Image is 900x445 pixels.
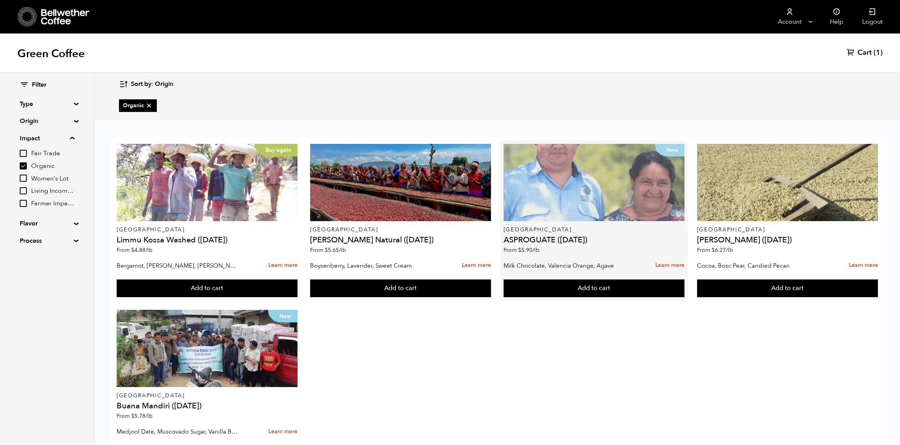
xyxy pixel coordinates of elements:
[31,199,74,208] span: Farmer Impact Fund
[268,423,298,440] a: Learn more
[325,246,346,254] bdi: 5.65
[20,99,74,109] summary: Type
[310,236,491,244] h4: [PERSON_NAME] Natural ([DATE])
[310,227,491,233] p: [GEOGRAPHIC_DATA]
[20,219,74,228] summary: Flavor
[339,246,346,254] span: /lb
[20,116,74,126] summary: Origin
[20,175,27,182] input: Women's Lot
[131,412,134,420] span: $
[119,75,173,93] button: Sort by: Origin
[117,260,240,272] p: Bergamot, [PERSON_NAME], [PERSON_NAME]
[697,227,878,233] p: [GEOGRAPHIC_DATA]
[504,227,684,233] p: [GEOGRAPHIC_DATA]
[31,162,74,171] span: Organic
[268,257,298,274] a: Learn more
[655,144,684,156] p: New
[20,200,27,207] input: Farmer Impact Fund
[131,246,134,254] span: $
[131,246,152,254] bdi: 4.88
[117,236,298,244] h4: Limmu Kossa Washed ([DATE])
[131,412,152,420] bdi: 5.78
[145,412,152,420] span: /lb
[462,257,491,274] a: Learn more
[131,80,173,89] span: Sort by: Origin
[504,279,684,298] button: Add to cart
[310,279,491,298] button: Add to cart
[518,246,521,254] span: $
[117,393,298,398] p: [GEOGRAPHIC_DATA]
[31,149,74,158] span: Fair Trade
[117,279,298,298] button: Add to cart
[20,150,27,157] input: Fair Trade
[697,279,878,298] button: Add to cart
[145,246,152,254] span: /lb
[310,246,346,254] span: From
[268,310,298,322] p: New
[20,236,74,246] summary: Process
[31,175,74,183] span: Women's Lot
[849,257,878,274] a: Learn more
[874,48,883,58] span: (1)
[117,402,298,410] h4: Buana Mandiri ([DATE])
[325,246,328,254] span: $
[504,246,539,254] span: From
[20,187,27,194] input: Living Income Pricing
[697,246,733,254] span: From
[847,48,883,58] a: Cart (1)
[697,260,820,272] p: Cocoa, Bosc Pear, Candied Pecan
[117,412,152,420] span: From
[697,236,878,244] h4: [PERSON_NAME] ([DATE])
[117,310,298,387] a: New
[20,162,27,169] input: Organic
[310,260,433,272] p: Boysenberry, Lavender, Sweet Cream
[532,246,539,254] span: /lb
[117,227,298,233] p: [GEOGRAPHIC_DATA]
[504,236,684,244] h4: ASPROGUATE ([DATE])
[504,260,627,272] p: Milk Chocolate, Valencia Orange, Agave
[712,246,733,254] bdi: 6.27
[32,81,46,89] span: Filter
[712,246,715,254] span: $
[17,47,85,61] h1: Green Coffee
[123,102,153,110] span: Organic
[518,246,539,254] bdi: 5.90
[857,48,872,58] span: Cart
[31,187,74,196] span: Living Income Pricing
[20,134,74,143] summary: Impact
[655,257,684,274] a: Learn more
[255,144,298,156] p: Buy again
[504,144,684,221] a: New
[117,144,298,221] a: Buy again
[117,426,240,438] p: Medjool Date, Muscovado Sugar, Vanilla Bean
[117,246,152,254] span: From
[726,246,733,254] span: /lb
